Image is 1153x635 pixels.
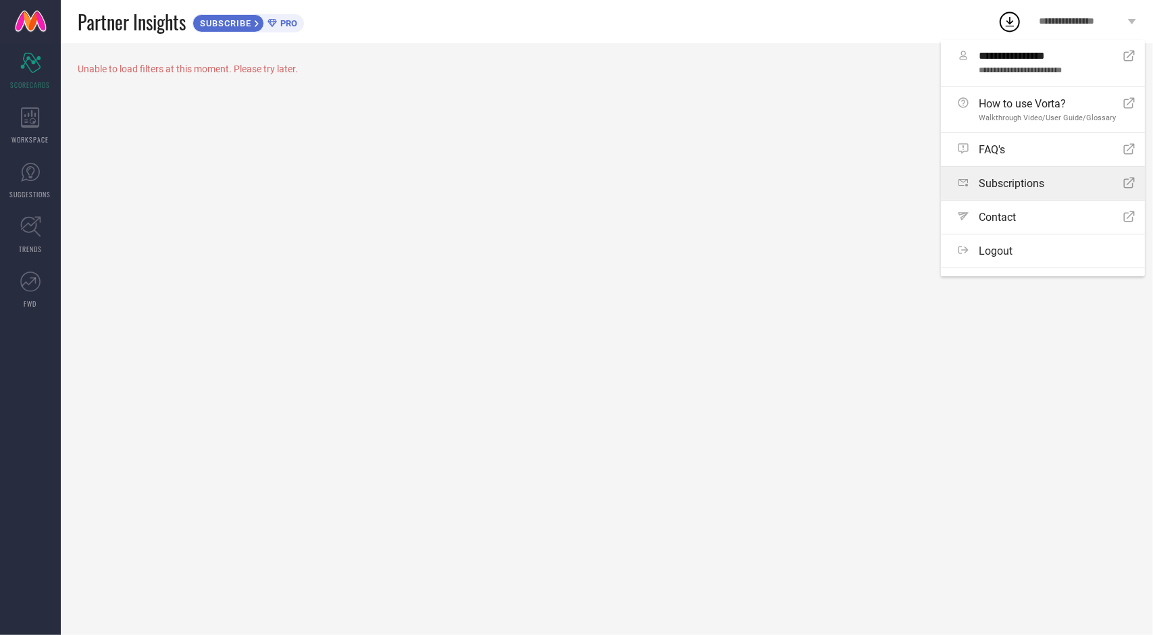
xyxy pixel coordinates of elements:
span: SUGGESTIONS [10,189,51,199]
span: WORKSPACE [12,134,49,145]
a: SUBSCRIBEPRO [193,11,304,32]
span: SUBSCRIBE [193,18,255,28]
a: FAQ's [941,133,1145,166]
span: TRENDS [19,244,42,254]
span: Walkthrough Video/User Guide/Glossary [979,113,1116,122]
a: How to use Vorta?Walkthrough Video/User Guide/Glossary [941,87,1145,132]
span: FAQ's [979,143,1005,156]
span: Subscriptions [979,177,1044,190]
a: Contact [941,201,1145,234]
span: How to use Vorta? [979,97,1116,110]
span: Logout [979,245,1013,257]
div: Open download list [998,9,1022,34]
span: Contact [979,211,1016,224]
a: Subscriptions [941,167,1145,200]
span: PRO [277,18,297,28]
span: FWD [24,299,37,309]
span: Partner Insights [78,8,186,36]
span: SCORECARDS [11,80,51,90]
div: Unable to load filters at this moment. Please try later. [78,63,1136,74]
